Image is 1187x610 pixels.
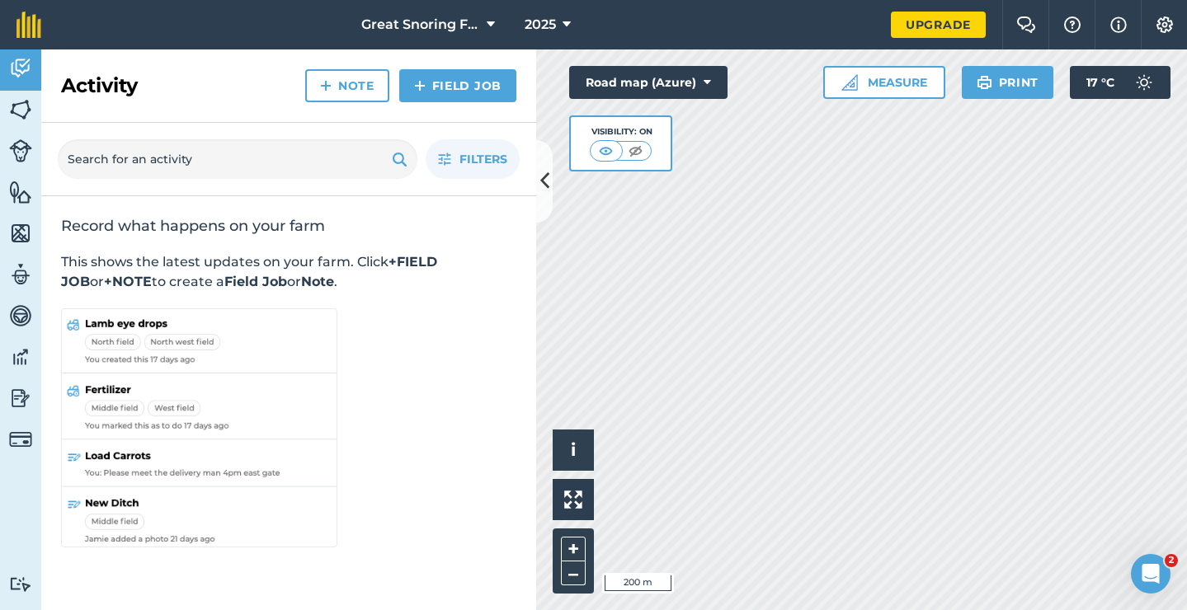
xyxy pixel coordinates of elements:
img: fieldmargin Logo [16,12,41,38]
strong: Note [301,274,334,289]
button: Filters [426,139,520,179]
p: This shows the latest updates on your farm. Click or to create a or . [61,252,516,292]
span: 2025 [525,15,556,35]
img: Two speech bubbles overlapping with the left bubble in the forefront [1016,16,1036,33]
img: A cog icon [1155,16,1175,33]
button: Measure [823,66,945,99]
img: svg+xml;base64,PHN2ZyB4bWxucz0iaHR0cDovL3d3dy53My5vcmcvMjAwMC9zdmciIHdpZHRoPSI1NiIgaGVpZ2h0PSI2MC... [9,180,32,204]
button: + [561,537,586,561]
img: Four arrows, one pointing top left, one top right, one bottom right and the last bottom left [564,490,582,509]
span: Filters [459,150,507,168]
button: Road map (Azure) [569,66,728,99]
div: Visibility: On [590,125,652,138]
span: 17 ° C [1086,66,1114,99]
button: 17 °C [1070,66,1171,99]
span: i [571,439,576,460]
img: A question mark icon [1062,16,1082,33]
img: svg+xml;base64,PD94bWwgdmVyc2lvbj0iMS4wIiBlbmNvZGluZz0idXRmLTgiPz4KPCEtLSBHZW5lcmF0b3I6IEFkb2JlIE... [9,139,32,162]
img: svg+xml;base64,PHN2ZyB4bWxucz0iaHR0cDovL3d3dy53My5vcmcvMjAwMC9zdmciIHdpZHRoPSI1MCIgaGVpZ2h0PSI0MC... [596,143,616,159]
img: svg+xml;base64,PD94bWwgdmVyc2lvbj0iMS4wIiBlbmNvZGluZz0idXRmLTgiPz4KPCEtLSBHZW5lcmF0b3I6IEFkb2JlIE... [9,428,32,451]
a: Field Job [399,69,516,102]
img: svg+xml;base64,PD94bWwgdmVyc2lvbj0iMS4wIiBlbmNvZGluZz0idXRmLTgiPz4KPCEtLSBHZW5lcmF0b3I6IEFkb2JlIE... [9,576,32,592]
img: svg+xml;base64,PD94bWwgdmVyc2lvbj0iMS4wIiBlbmNvZGluZz0idXRmLTgiPz4KPCEtLSBHZW5lcmF0b3I6IEFkb2JlIE... [9,386,32,411]
img: svg+xml;base64,PHN2ZyB4bWxucz0iaHR0cDovL3d3dy53My5vcmcvMjAwMC9zdmciIHdpZHRoPSIxOSIgaGVpZ2h0PSIyNC... [392,149,407,169]
strong: +NOTE [104,274,152,289]
h2: Activity [61,73,138,99]
img: svg+xml;base64,PHN2ZyB4bWxucz0iaHR0cDovL3d3dy53My5vcmcvMjAwMC9zdmciIHdpZHRoPSI1NiIgaGVpZ2h0PSI2MC... [9,221,32,246]
img: svg+xml;base64,PD94bWwgdmVyc2lvbj0iMS4wIiBlbmNvZGluZz0idXRmLTgiPz4KPCEtLSBHZW5lcmF0b3I6IEFkb2JlIE... [9,345,32,369]
button: – [561,561,586,585]
input: Search for an activity [58,139,417,179]
iframe: Intercom live chat [1131,554,1171,594]
img: svg+xml;base64,PHN2ZyB4bWxucz0iaHR0cDovL3d3dy53My5vcmcvMjAwMC9zdmciIHdpZHRoPSI1NiIgaGVpZ2h0PSI2MC... [9,97,32,122]
img: svg+xml;base64,PHN2ZyB4bWxucz0iaHR0cDovL3d3dy53My5vcmcvMjAwMC9zdmciIHdpZHRoPSIxOSIgaGVpZ2h0PSIyNC... [977,73,992,92]
img: svg+xml;base64,PHN2ZyB4bWxucz0iaHR0cDovL3d3dy53My5vcmcvMjAwMC9zdmciIHdpZHRoPSIxNCIgaGVpZ2h0PSIyNC... [320,76,332,96]
h2: Record what happens on your farm [61,216,516,236]
span: Great Snoring Farm [361,15,480,35]
img: svg+xml;base64,PD94bWwgdmVyc2lvbj0iMS4wIiBlbmNvZGluZz0idXRmLTgiPz4KPCEtLSBHZW5lcmF0b3I6IEFkb2JlIE... [9,303,32,328]
img: svg+xml;base64,PHN2ZyB4bWxucz0iaHR0cDovL3d3dy53My5vcmcvMjAwMC9zdmciIHdpZHRoPSIxNyIgaGVpZ2h0PSIxNy... [1110,15,1127,35]
button: i [553,429,594,471]
span: 2 [1165,554,1178,567]
img: Ruler icon [841,74,858,91]
a: Upgrade [891,12,986,38]
img: svg+xml;base64,PD94bWwgdmVyc2lvbj0iMS4wIiBlbmNvZGluZz0idXRmLTgiPz4KPCEtLSBHZW5lcmF0b3I6IEFkb2JlIE... [1128,66,1161,99]
img: svg+xml;base64,PD94bWwgdmVyc2lvbj0iMS4wIiBlbmNvZGluZz0idXRmLTgiPz4KPCEtLSBHZW5lcmF0b3I6IEFkb2JlIE... [9,56,32,81]
button: Print [962,66,1054,99]
img: svg+xml;base64,PHN2ZyB4bWxucz0iaHR0cDovL3d3dy53My5vcmcvMjAwMC9zdmciIHdpZHRoPSI1MCIgaGVpZ2h0PSI0MC... [625,143,646,159]
img: svg+xml;base64,PD94bWwgdmVyc2lvbj0iMS4wIiBlbmNvZGluZz0idXRmLTgiPz4KPCEtLSBHZW5lcmF0b3I6IEFkb2JlIE... [9,262,32,287]
a: Note [305,69,389,102]
strong: Field Job [224,274,287,289]
img: svg+xml;base64,PHN2ZyB4bWxucz0iaHR0cDovL3d3dy53My5vcmcvMjAwMC9zdmciIHdpZHRoPSIxNCIgaGVpZ2h0PSIyNC... [414,76,426,96]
